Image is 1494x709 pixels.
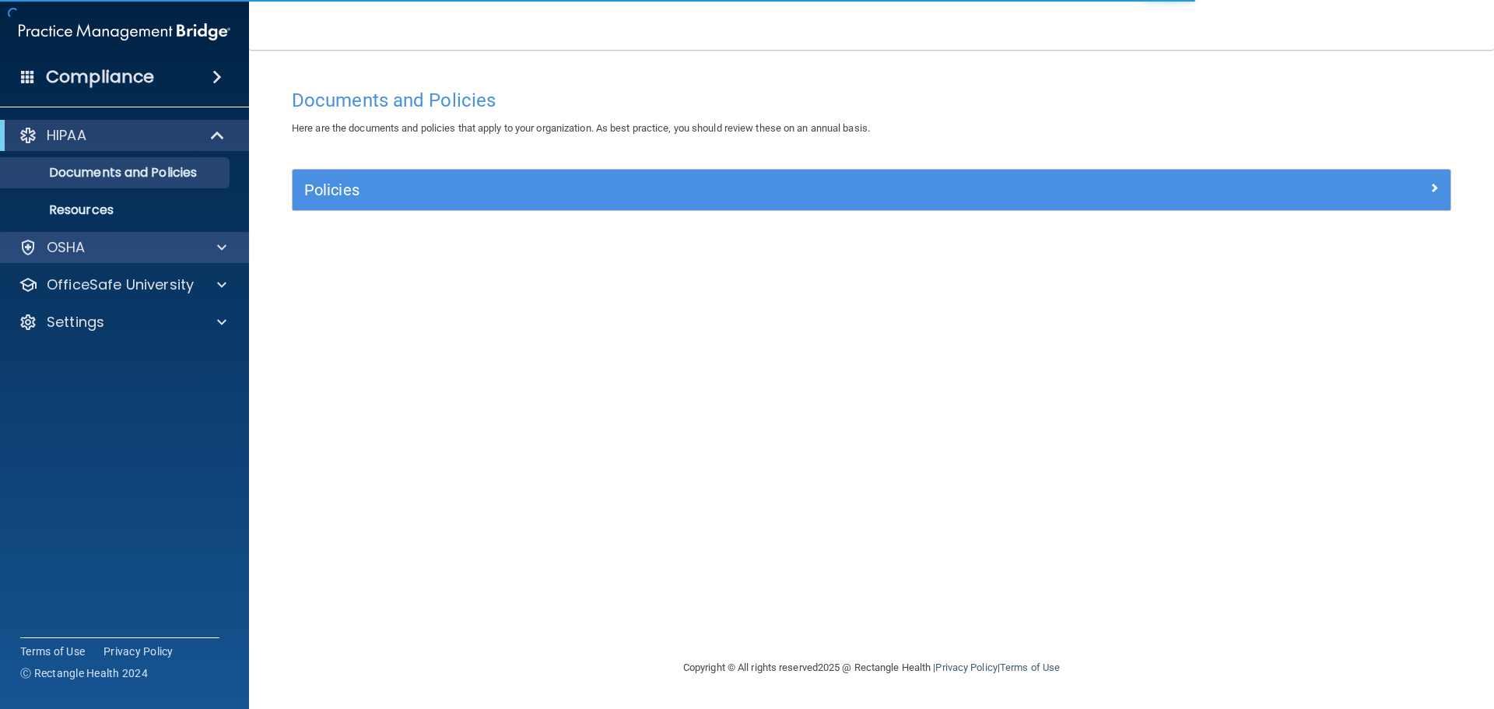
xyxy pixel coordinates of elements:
img: PMB logo [19,16,230,47]
h4: Compliance [46,66,154,88]
a: Privacy Policy [103,644,174,659]
p: OfficeSafe University [47,276,194,294]
a: Settings [19,313,226,332]
a: OSHA [19,238,226,257]
a: Terms of Use [1000,662,1060,673]
a: Terms of Use [20,644,85,659]
p: Documents and Policies [10,165,223,181]
div: Copyright © All rights reserved 2025 @ Rectangle Health | | [587,643,1156,693]
span: Here are the documents and policies that apply to your organization. As best practice, you should... [292,122,870,134]
p: Resources [10,202,223,218]
iframe: Drift Widget Chat Controller [1225,598,1475,661]
a: Privacy Policy [935,662,997,673]
h4: Documents and Policies [292,90,1451,111]
a: HIPAA [19,126,226,145]
h5: Policies [304,181,1149,198]
p: HIPAA [47,126,86,145]
p: Settings [47,313,104,332]
span: Ⓒ Rectangle Health 2024 [20,665,148,681]
a: Policies [304,177,1439,202]
p: OSHA [47,238,86,257]
a: OfficeSafe University [19,276,226,294]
